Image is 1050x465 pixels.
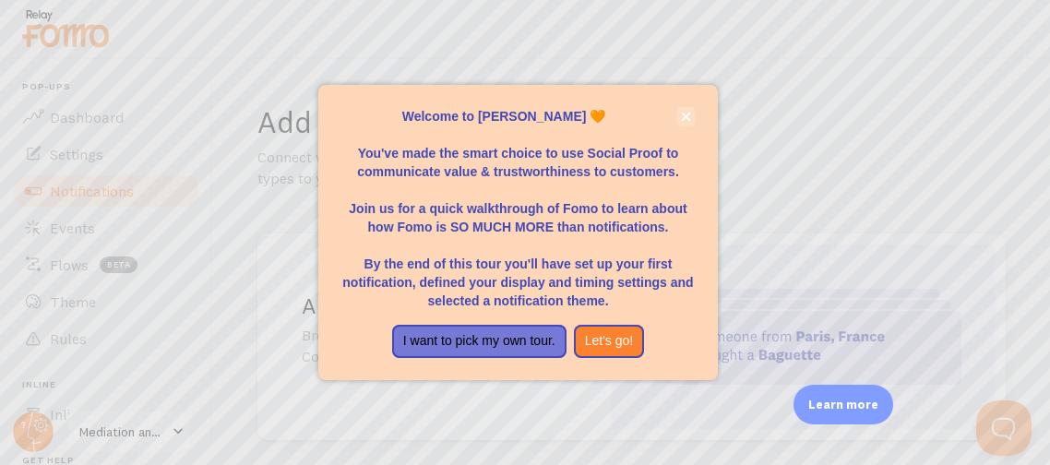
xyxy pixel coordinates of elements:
p: Welcome to [PERSON_NAME] 🧡 [340,107,696,125]
p: You've made the smart choice to use Social Proof to communicate value & trustworthiness to custom... [340,125,696,181]
button: I want to pick my own tour. [392,325,567,358]
p: By the end of this tour you'll have set up your first notification, defined your display and timi... [340,236,696,310]
div: Welcome to Fomo, Karima A. Muhammad 🧡You&amp;#39;ve made the smart choice to use Social Proof to ... [318,85,718,380]
div: Learn more [793,385,893,424]
button: Let's go! [574,325,645,358]
button: close, [676,107,696,126]
p: Join us for a quick walkthrough of Fomo to learn about how Fomo is SO MUCH MORE than notifications. [340,181,696,236]
p: Learn more [808,396,878,413]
